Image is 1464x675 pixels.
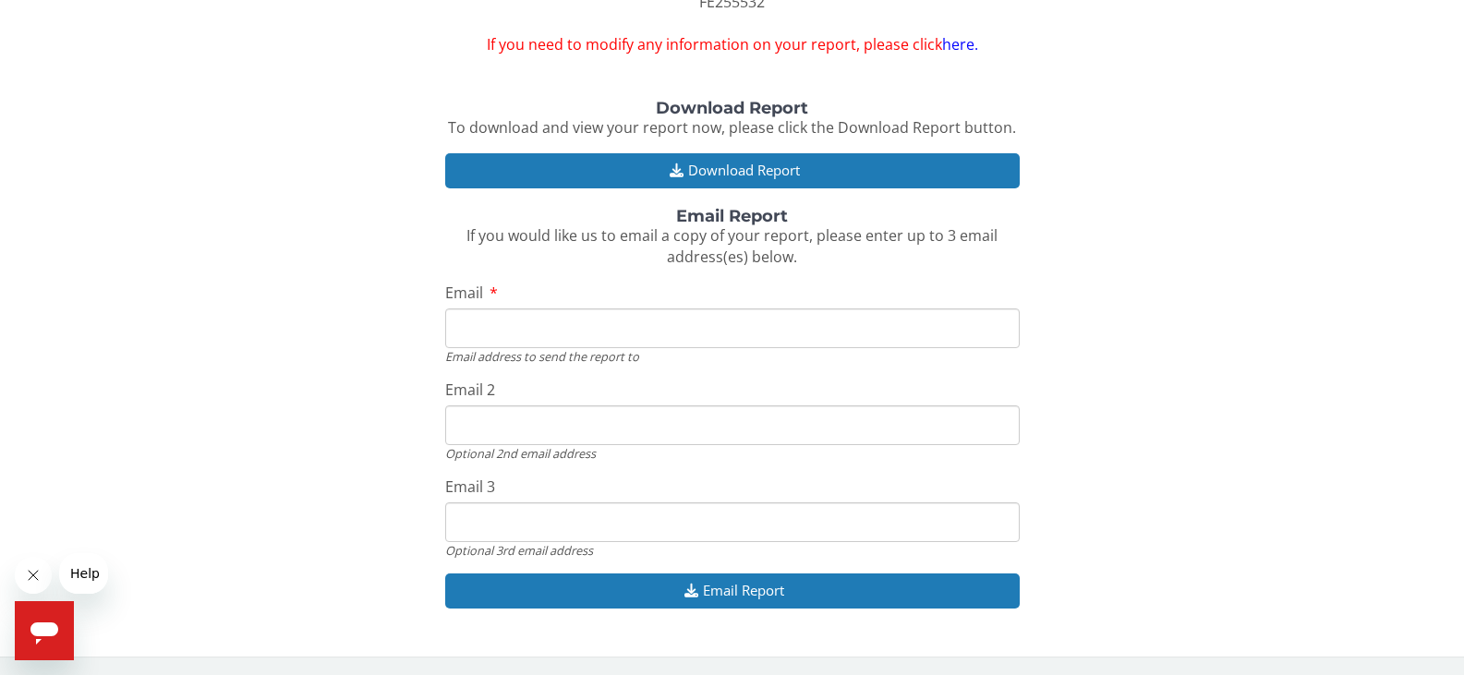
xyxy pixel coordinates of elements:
span: If you would like us to email a copy of your report, please enter up to 3 email address(es) below. [466,225,998,267]
span: Email [445,283,483,303]
button: Email Report [445,573,1020,608]
button: Download Report [445,153,1020,187]
iframe: Message from company [59,553,108,594]
span: Email 2 [445,380,495,400]
div: Email address to send the report to [445,348,1020,365]
a: here. [942,34,978,54]
strong: Download Report [656,98,808,118]
span: To download and view your report now, please click the Download Report button. [448,117,1016,138]
div: Optional 3rd email address [445,542,1020,559]
span: Email 3 [445,476,495,497]
div: Optional 2nd email address [445,445,1020,462]
span: If you need to modify any information on your report, please click [445,34,1020,55]
iframe: Button to launch messaging window [15,601,74,660]
iframe: Close message [15,557,52,594]
strong: Email Report [676,206,788,226]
